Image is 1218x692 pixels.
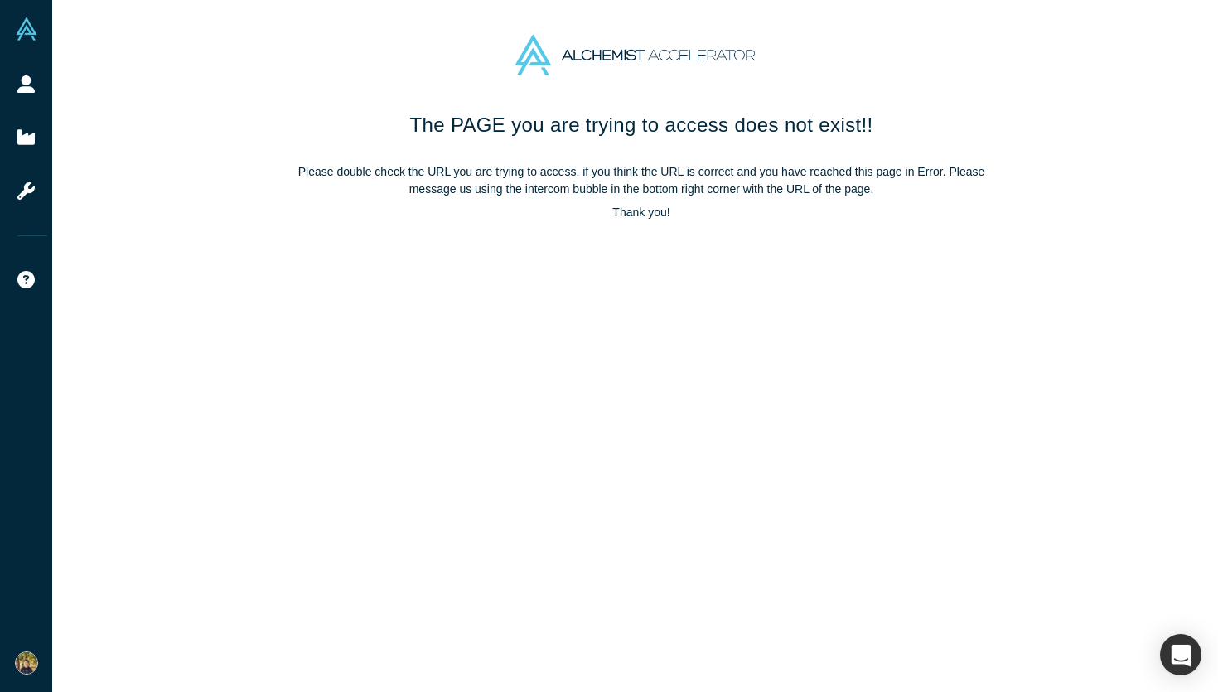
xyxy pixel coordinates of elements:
img: Alchemist Vault Logo [15,17,38,41]
p: Thank you! [293,204,989,221]
img: Alchemist Accelerator Logo [515,35,754,75]
p: Please double check the URL you are trying to access, if you think the URL is correct and you hav... [293,163,989,198]
h1: The PAGE you are trying to access does not exist!! [293,110,989,140]
img: Takafumi Kawano's Account [15,651,38,675]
